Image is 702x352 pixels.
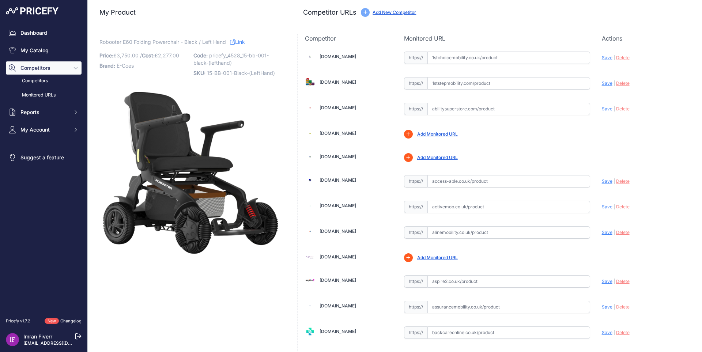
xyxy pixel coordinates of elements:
[602,279,612,284] span: Save
[616,80,630,86] span: Delete
[427,52,590,64] input: 1stchoicemobility.co.uk/product
[427,301,590,313] input: assurancemobility.co.uk/product
[320,130,356,136] a: [DOMAIN_NAME]
[193,52,269,66] span: pricefy_4528_15-bb-001-black-(lefthand)
[404,326,427,339] span: https://
[614,330,615,335] span: |
[404,301,427,313] span: https://
[616,55,630,60] span: Delete
[23,333,52,340] a: Imran Fiverr
[616,230,630,235] span: Delete
[427,201,590,213] input: activemob.co.uk/product
[320,79,356,85] a: [DOMAIN_NAME]
[20,64,68,72] span: Competitors
[427,77,590,90] input: 1ststepmobility.com/product
[320,277,356,283] a: [DOMAIN_NAME]
[45,318,59,324] span: New
[602,330,612,335] span: Save
[427,103,590,115] input: abilitysuperstore.com/product
[193,52,208,58] span: Code:
[417,255,458,260] a: Add Monitored URL
[404,34,590,43] p: Monitored URL
[117,63,134,69] span: E-Goes
[320,154,356,159] a: [DOMAIN_NAME]
[427,175,590,188] input: access-able.co.uk/product
[614,204,615,209] span: |
[320,203,356,208] a: [DOMAIN_NAME]
[6,151,82,164] a: Suggest a feature
[6,7,58,15] img: Pricefy Logo
[305,34,392,43] p: Competitor
[602,178,612,184] span: Save
[417,155,458,160] a: Add Monitored URL
[320,105,356,110] a: [DOMAIN_NAME]
[614,230,615,235] span: |
[320,54,356,59] a: [DOMAIN_NAME]
[320,254,356,260] a: [DOMAIN_NAME]
[417,131,458,137] a: Add Monitored URL
[6,123,82,136] button: My Account
[142,52,155,58] span: Cost:
[23,340,100,346] a: [EMAIL_ADDRESS][DOMAIN_NAME]
[427,326,590,339] input: backcareonline.co.uk/product
[404,77,427,90] span: https://
[193,70,205,76] span: SKU:
[373,10,416,15] a: Add New Competitor
[404,275,427,288] span: https://
[616,330,630,335] span: Delete
[207,70,275,76] span: 15-BB-001-Black-(LeftHand)
[602,106,612,111] span: Save
[616,279,630,284] span: Delete
[320,177,356,183] a: [DOMAIN_NAME]
[60,318,82,323] a: Changelog
[616,204,630,209] span: Delete
[602,304,612,310] span: Save
[614,279,615,284] span: |
[616,106,630,111] span: Delete
[20,126,68,133] span: My Account
[20,109,68,116] span: Reports
[614,80,615,86] span: |
[99,52,113,58] span: Price:
[602,55,612,60] span: Save
[99,63,115,69] span: Brand:
[602,230,612,235] span: Save
[427,226,590,239] input: alinemobility.co.uk/product
[6,26,82,39] a: Dashboard
[6,318,30,324] div: Pricefy v1.7.2
[99,7,283,18] h3: My Product
[614,55,615,60] span: |
[6,61,82,75] button: Competitors
[320,228,356,234] a: [DOMAIN_NAME]
[6,44,82,57] a: My Catalog
[614,304,615,310] span: |
[320,329,356,334] a: [DOMAIN_NAME]
[6,106,82,119] button: Reports
[602,204,612,209] span: Save
[614,178,615,184] span: |
[99,37,226,46] span: Robooter E60 Folding Powerchair - Black / Left Hand
[404,175,427,188] span: https://
[404,52,427,64] span: https://
[616,304,630,310] span: Delete
[404,201,427,213] span: https://
[614,106,615,111] span: |
[140,52,179,58] span: / £
[602,80,612,86] span: Save
[99,50,189,61] p: £
[320,303,356,309] a: [DOMAIN_NAME]
[6,75,82,87] a: Competitors
[404,103,427,115] span: https://
[303,7,356,18] h3: Competitor URLs
[616,178,630,184] span: Delete
[427,275,590,288] input: aspire2.co.uk/product
[6,26,82,309] nav: Sidebar
[230,37,245,46] a: Link
[158,52,179,58] span: 2,277.00
[117,52,139,58] span: 3,750.00
[6,89,82,102] a: Monitored URLs
[602,34,689,43] p: Actions
[404,226,427,239] span: https://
